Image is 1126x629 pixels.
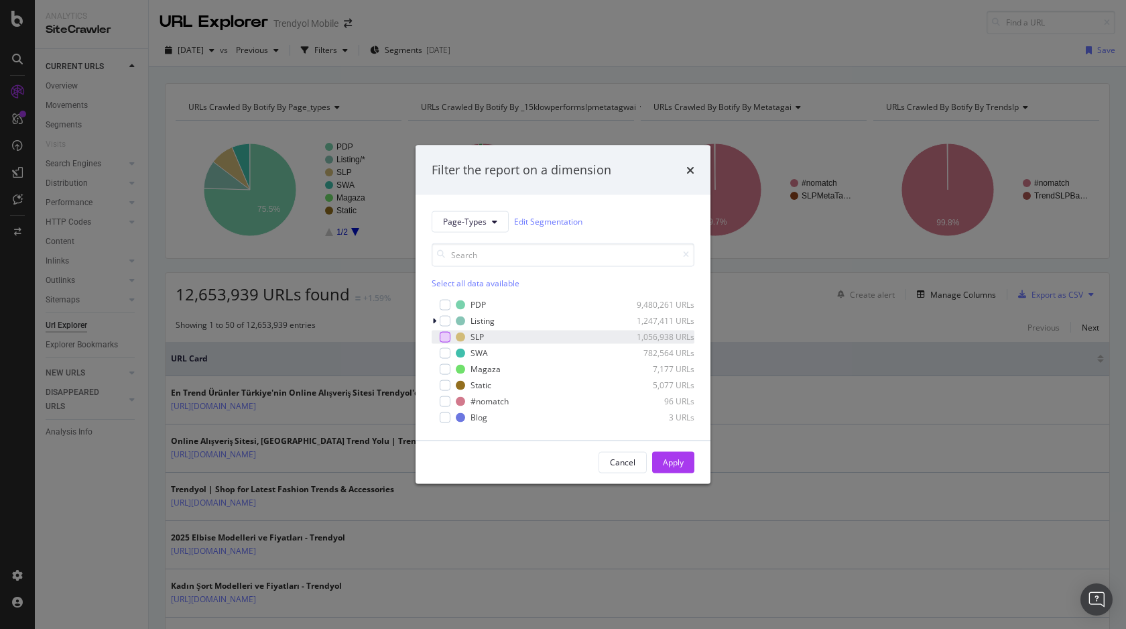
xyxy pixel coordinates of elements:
[629,363,694,375] div: 7,177 URLs
[610,457,635,468] div: Cancel
[471,331,484,343] div: SLP
[471,299,486,310] div: PDP
[663,457,684,468] div: Apply
[686,162,694,179] div: times
[432,162,611,179] div: Filter the report on a dimension
[652,451,694,473] button: Apply
[471,315,495,327] div: Listing
[471,347,488,359] div: SWA
[443,216,487,227] span: Page-Types
[432,211,509,232] button: Page-Types
[471,380,491,391] div: Static
[471,396,509,407] div: #nomatch
[432,277,694,288] div: Select all data available
[416,146,710,484] div: modal
[629,299,694,310] div: 9,480,261 URLs
[1080,583,1113,616] div: Open Intercom Messenger
[432,243,694,266] input: Search
[629,315,694,327] div: 1,247,411 URLs
[629,331,694,343] div: 1,056,938 URLs
[629,396,694,407] div: 96 URLs
[629,347,694,359] div: 782,564 URLs
[514,215,582,229] a: Edit Segmentation
[629,412,694,423] div: 3 URLs
[599,451,647,473] button: Cancel
[471,363,501,375] div: Magaza
[629,380,694,391] div: 5,077 URLs
[471,412,487,423] div: Blog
